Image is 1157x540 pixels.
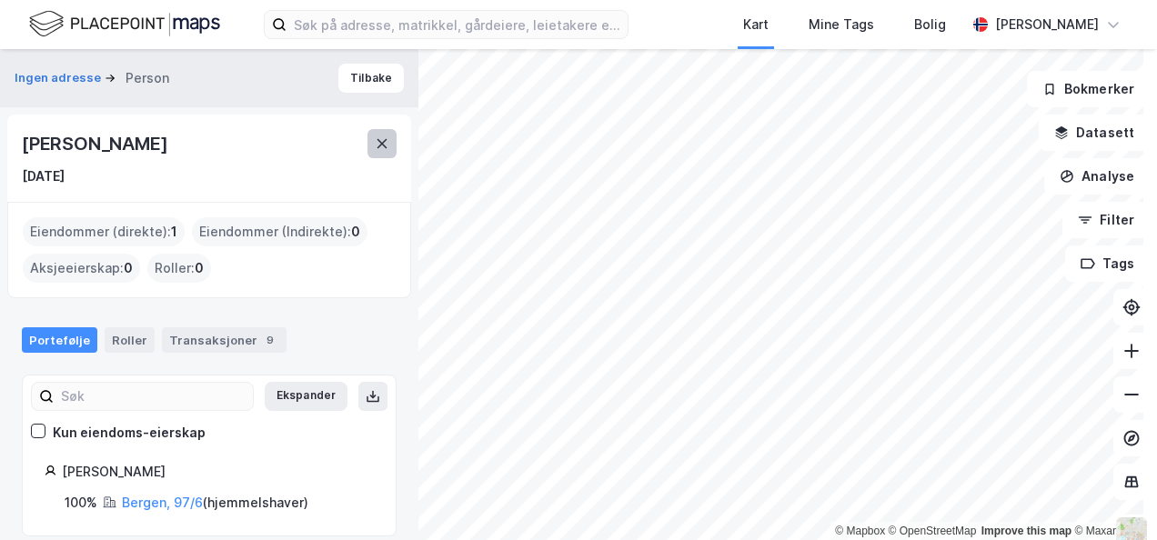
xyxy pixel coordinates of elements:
div: [PERSON_NAME] [995,14,1099,35]
div: Kun eiendoms-eierskap [53,422,206,444]
span: 0 [351,221,360,243]
div: Portefølje [22,327,97,353]
img: logo.f888ab2527a4732fd821a326f86c7f29.svg [29,8,220,40]
span: 0 [195,257,204,279]
a: Improve this map [981,525,1071,537]
div: [PERSON_NAME] [62,461,374,483]
div: 100% [65,492,97,514]
div: Mine Tags [809,14,874,35]
button: Bokmerker [1027,71,1150,107]
span: 1 [171,221,177,243]
div: [PERSON_NAME] [22,129,171,158]
button: Ekspander [265,382,347,411]
div: Eiendommer (direkte) : [23,217,185,246]
button: Tags [1065,245,1150,282]
button: Analyse [1044,158,1150,195]
div: Eiendommer (Indirekte) : [192,217,367,246]
div: [DATE] [22,165,65,187]
button: Filter [1062,202,1150,238]
div: Aksjeeierskap : [23,254,140,283]
button: Tilbake [338,64,404,93]
input: Søk [54,383,253,410]
input: Søk på adresse, matrikkel, gårdeiere, leietakere eller personer [287,11,628,38]
div: Kart [743,14,769,35]
div: Bolig [914,14,946,35]
div: Roller : [147,254,211,283]
div: 9 [261,331,279,349]
div: Person [126,67,169,89]
iframe: Chat Widget [1066,453,1157,540]
button: Ingen adresse [15,69,105,87]
button: Datasett [1039,115,1150,151]
div: Transaksjoner [162,327,287,353]
a: Mapbox [835,525,885,537]
span: 0 [124,257,133,279]
a: OpenStreetMap [889,525,977,537]
div: Roller [105,327,155,353]
a: Bergen, 97/6 [122,495,203,510]
div: ( hjemmelshaver ) [122,492,308,514]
